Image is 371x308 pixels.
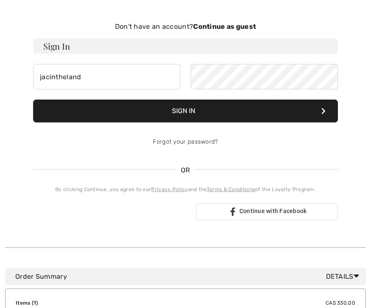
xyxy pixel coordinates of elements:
[16,299,136,307] td: Items ( )
[193,22,256,31] strong: Continue as guest
[151,186,188,192] a: Privacy Policy
[326,272,363,282] span: Details
[33,39,338,54] h3: Sign In
[33,64,180,89] input: E-mail
[136,299,355,307] td: CA$ 330.00
[29,203,194,221] iframe: Bouton Se connecter avec Google
[34,300,36,306] span: 1
[33,186,338,193] div: By clicking Continue, you agree to our and the of the Loyalty Program.
[239,208,307,214] span: Continue with Facebook
[33,203,189,221] div: Se connecter avec Google. S'ouvre dans un nouvel onglet
[196,203,338,220] a: Continue with Facebook
[33,100,338,122] button: Sign In
[15,272,363,282] div: Order Summary
[177,165,194,175] span: OR
[33,22,338,32] div: Don't have an account?
[207,186,255,192] a: Terms & Conditions
[153,138,218,145] a: Forgot your password?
